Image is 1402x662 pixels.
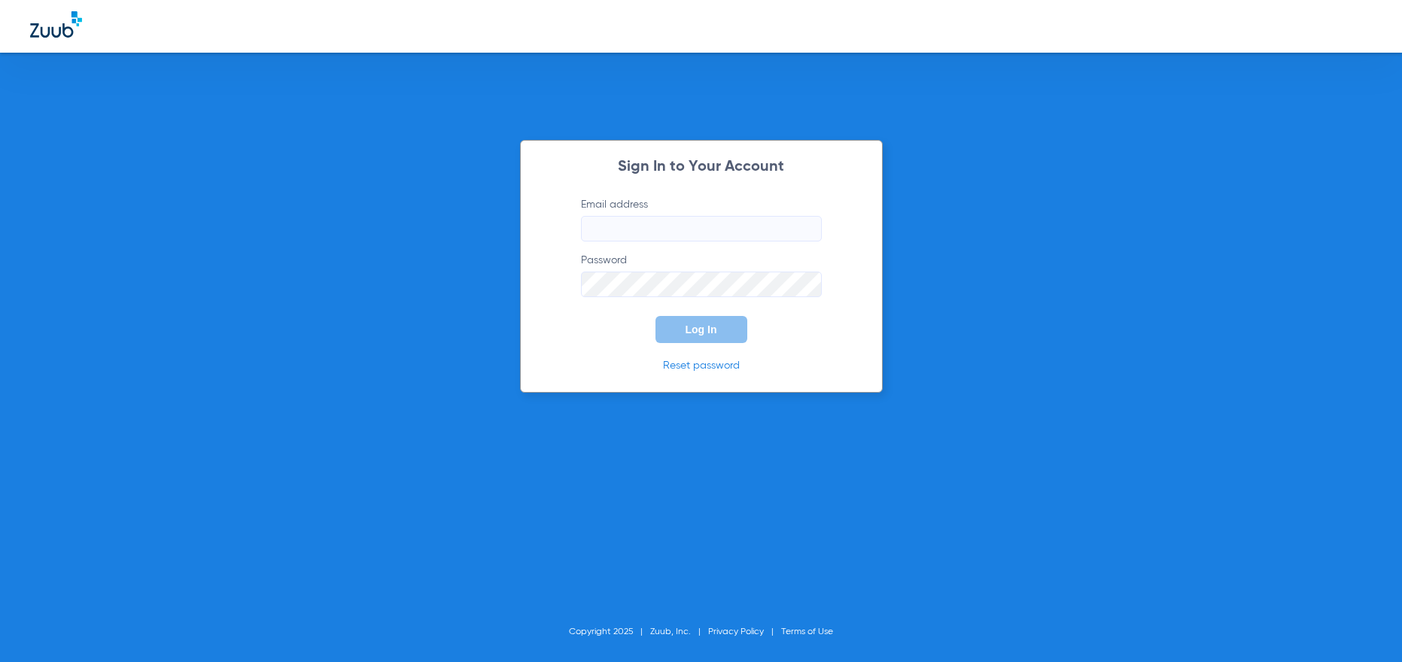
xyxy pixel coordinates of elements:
li: Zuub, Inc. [650,624,708,639]
label: Email address [581,197,822,241]
input: Password [581,272,822,297]
label: Password [581,253,822,297]
h2: Sign In to Your Account [558,159,844,175]
input: Email address [581,216,822,241]
button: Log In [655,316,747,343]
li: Copyright 2025 [569,624,650,639]
a: Reset password [663,360,740,371]
a: Privacy Policy [708,627,764,636]
span: Log In [686,323,717,336]
img: Zuub Logo [30,11,82,38]
a: Terms of Use [781,627,833,636]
